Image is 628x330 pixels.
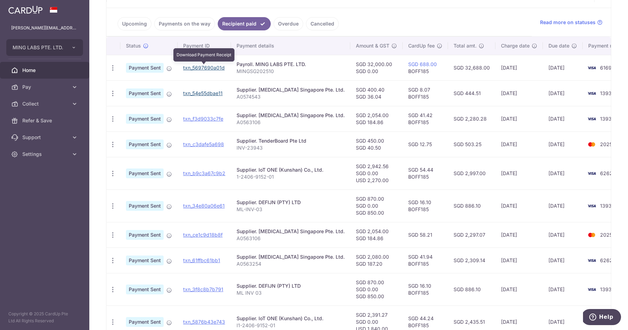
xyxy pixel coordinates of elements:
td: [DATE] [543,222,583,247]
p: A0563106 [237,235,345,242]
td: [DATE] [495,55,543,80]
a: Read more on statuses [540,19,603,26]
span: Home [22,67,68,74]
span: 1393 [600,90,612,96]
td: SGD 503.25 [448,131,495,157]
span: Status [126,42,141,49]
img: Bank Card [585,89,599,98]
td: SGD 2,942.56 SGD 0.00 USD 2,270.00 [350,157,403,189]
span: Pay [22,84,68,91]
div: Supplier. IoT ONE (Kunshan) Co., Ltd. [237,166,345,173]
span: Payment Sent [126,139,164,149]
span: Total amt. [454,42,477,49]
a: Cancelled [306,17,339,30]
td: SGD 2,280.28 [448,106,495,131]
span: Charge date [501,42,530,49]
td: [DATE] [495,273,543,306]
a: txn_5876b43e743 [183,319,225,325]
img: Bank Card [585,256,599,265]
td: [DATE] [543,273,583,306]
td: SGD 8.07 BOFF185 [403,80,448,106]
img: Bank Card [585,140,599,149]
p: A0563106 [237,119,345,126]
td: SGD 870.00 SGD 0.00 SGD 850.00 [350,273,403,306]
span: Payment Sent [126,114,164,124]
td: SGD 2,054.00 SGD 184.86 [350,106,403,131]
span: Amount & GST [356,42,389,49]
td: SGD 41.94 BOFF185 [403,247,448,273]
span: 6169 [600,65,612,71]
span: 1393 [600,286,612,292]
img: Bank Card [585,202,599,210]
td: [DATE] [495,189,543,222]
a: txn_34e80a06e61 [183,203,225,209]
td: SGD 444.51 [448,80,495,106]
td: SGD 886.10 [448,189,495,222]
td: SGD 41.42 BOFF185 [403,106,448,131]
span: Support [22,134,68,141]
p: INV-23943 [237,144,345,151]
span: Settings [22,151,68,158]
a: txn_f3d9033c7fe [183,116,223,122]
td: SGD 32,000.00 SGD 0.00 [350,55,403,80]
span: 1393 [600,116,612,122]
td: SGD 16.10 BOFF185 [403,273,448,306]
span: 2025 [600,232,612,238]
td: SGD 32,688.00 [448,55,495,80]
div: Supplier. DEFIJN (PTY) LTD [237,199,345,206]
td: [DATE] [543,247,583,273]
a: txn_3f8c8b7b791 [183,286,223,292]
td: SGD 58.21 [403,222,448,247]
span: CardUp fee [408,42,435,49]
span: Refer & Save [22,117,68,124]
a: txn_5697690a01d [183,65,225,71]
td: SGD 54.44 BOFF185 [403,157,448,189]
span: 6262 [600,170,613,176]
a: Recipient paid [218,17,271,30]
span: 1393 [600,203,612,209]
div: Supplier. [MEDICAL_DATA] Singapore Pte. Ltd. [237,253,345,260]
td: [DATE] [543,189,583,222]
img: Bank Card [585,285,599,294]
p: MINGSG202510 [237,68,345,75]
div: Supplier. TenderBoard Pte Ltd [237,137,345,144]
td: SGD 2,054.00 SGD 184.86 [350,222,403,247]
div: Supplier. [MEDICAL_DATA] Singapore Pte. Ltd. [237,112,345,119]
td: [DATE] [543,80,583,106]
span: Payment Sent [126,317,164,327]
img: CardUp [8,6,43,14]
a: txn_61ffbc61bb1 [183,257,220,263]
td: [DATE] [495,247,543,273]
th: Payment ID [178,37,231,55]
span: Payment Sent [126,88,164,98]
span: Payment Sent [126,285,164,294]
span: Payment Sent [126,63,164,73]
div: Supplier. [MEDICAL_DATA] Singapore Pte. Ltd. [237,228,345,235]
p: ML-INV-03 [237,206,345,213]
td: SGD 2,997.00 [448,157,495,189]
span: Payment Sent [126,201,164,211]
span: Read more on statuses [540,19,596,26]
a: txn_b9c3a67c9b2 [183,170,225,176]
a: Payments on the way [154,17,215,30]
a: txn_ce1c9d18b8f [183,232,223,238]
td: SGD 12.75 [403,131,448,157]
img: Bank Card [585,64,599,72]
td: [DATE] [495,131,543,157]
td: SGD 2,080.00 SGD 187.20 [350,247,403,273]
a: Overdue [274,17,303,30]
td: SGD 870.00 SGD 0.00 SGD 850.00 [350,189,403,222]
a: SGD 688.00 [408,61,437,67]
div: Supplier. DEFIJN (PTY) LTD [237,282,345,289]
a: txn_c3dafe5a698 [183,141,224,147]
div: Supplier. IoT ONE (Kunshan) Co., Ltd. [237,315,345,322]
iframe: Opens a widget where you can find more information [583,309,621,327]
span: Due date [548,42,569,49]
td: SGD 16.10 BOFF185 [403,189,448,222]
td: [DATE] [495,80,543,106]
th: Payment details [231,37,350,55]
p: I1-2406-9152-01 [237,322,345,329]
td: [DATE] [543,131,583,157]
td: [DATE] [543,55,583,80]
